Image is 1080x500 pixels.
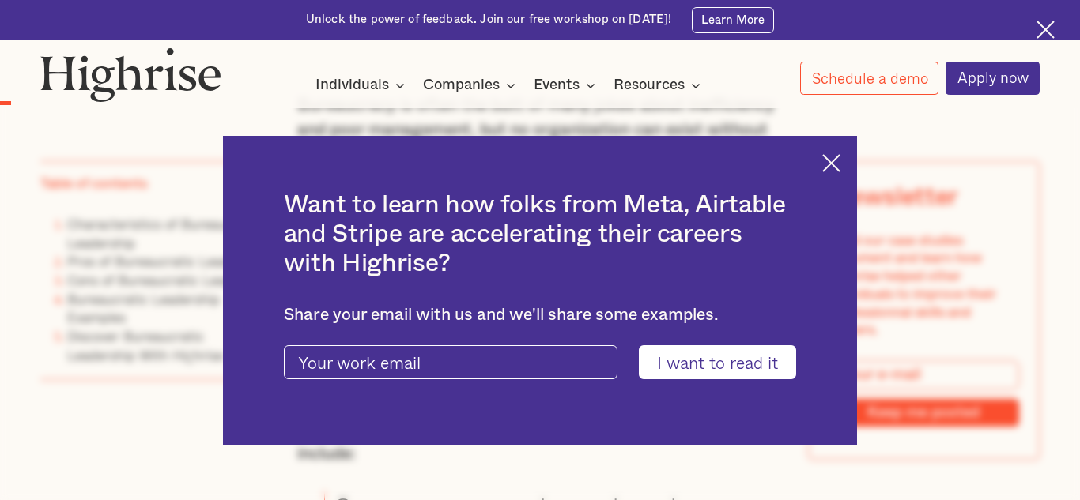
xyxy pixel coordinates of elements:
input: Your work email [284,345,618,379]
h2: Want to learn how folks from Meta, Airtable and Stripe are accelerating their careers with Highrise? [284,190,797,278]
div: Companies [423,76,500,95]
a: Learn More [692,7,774,33]
img: Highrise logo [40,47,221,102]
div: Individuals [315,76,410,95]
div: Resources [614,76,685,95]
div: Resources [614,76,705,95]
img: Cross icon [1037,21,1055,39]
div: Events [534,76,600,95]
input: I want to read it [639,345,797,379]
a: Apply now [946,62,1040,95]
form: current-ascender-blog-article-modal-form [284,345,797,379]
div: Individuals [315,76,389,95]
div: Events [534,76,580,95]
div: Share your email with us and we'll share some examples. [284,305,797,325]
img: Cross icon [822,154,840,172]
div: Companies [423,76,520,95]
div: Unlock the power of feedback. Join our free workshop on [DATE]! [306,12,671,28]
a: Schedule a demo [800,62,939,95]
